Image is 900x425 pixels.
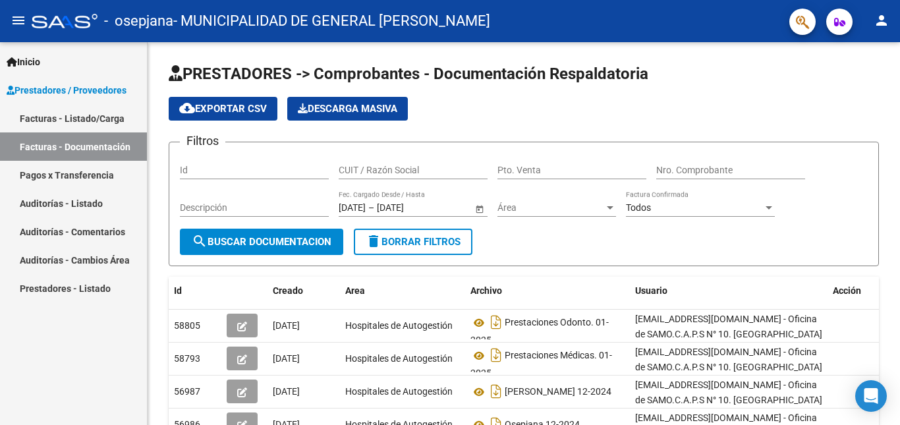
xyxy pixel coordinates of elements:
[630,277,828,305] datatable-header-cell: Usuario
[7,83,127,98] span: Prestadores / Proveedores
[345,285,365,296] span: Area
[169,277,221,305] datatable-header-cell: Id
[174,320,200,331] span: 58805
[497,202,604,213] span: Área
[465,277,630,305] datatable-header-cell: Archivo
[339,202,366,213] input: Fecha inicio
[635,285,667,296] span: Usuario
[273,320,300,331] span: [DATE]
[345,320,453,331] span: Hospitales de Autogestión
[488,345,505,366] i: Descargar documento
[298,103,397,115] span: Descarga Masiva
[104,7,173,36] span: - osepjana
[273,353,300,364] span: [DATE]
[287,97,408,121] app-download-masive: Descarga masiva de comprobantes (adjuntos)
[470,285,502,296] span: Archivo
[273,285,303,296] span: Creado
[174,285,182,296] span: Id
[833,285,861,296] span: Acción
[488,381,505,402] i: Descargar documento
[488,312,505,333] i: Descargar documento
[626,202,651,213] span: Todos
[472,202,486,215] button: Open calendar
[267,277,340,305] datatable-header-cell: Creado
[368,202,374,213] span: –
[377,202,441,213] input: Fecha fin
[180,132,225,150] h3: Filtros
[366,233,381,249] mat-icon: delete
[470,318,609,346] span: Prestaciones Odonto. 01-2025
[354,229,472,255] button: Borrar Filtros
[173,7,490,36] span: - MUNICIPALIDAD DE GENERAL [PERSON_NAME]
[828,277,893,305] datatable-header-cell: Acción
[340,277,465,305] datatable-header-cell: Area
[7,55,40,69] span: Inicio
[169,97,277,121] button: Exportar CSV
[179,100,195,116] mat-icon: cloud_download
[635,347,822,402] span: [EMAIL_ADDRESS][DOMAIN_NAME] - Oficina de SAMO.C.A.P.S N° 10. [GEOGRAPHIC_DATA][PERSON_NAME]. Mun...
[192,236,331,248] span: Buscar Documentacion
[192,233,208,249] mat-icon: search
[179,103,267,115] span: Exportar CSV
[174,386,200,397] span: 56987
[635,314,822,369] span: [EMAIL_ADDRESS][DOMAIN_NAME] - Oficina de SAMO.C.A.P.S N° 10. [GEOGRAPHIC_DATA][PERSON_NAME]. Mun...
[874,13,889,28] mat-icon: person
[855,380,887,412] div: Open Intercom Messenger
[345,353,453,364] span: Hospitales de Autogestión
[180,229,343,255] button: Buscar Documentacion
[470,351,612,379] span: Prestaciones Médicas. 01-2025
[287,97,408,121] button: Descarga Masiva
[366,236,461,248] span: Borrar Filtros
[505,387,611,397] span: [PERSON_NAME] 12-2024
[273,386,300,397] span: [DATE]
[174,353,200,364] span: 58793
[11,13,26,28] mat-icon: menu
[169,65,648,83] span: PRESTADORES -> Comprobantes - Documentación Respaldatoria
[345,386,453,397] span: Hospitales de Autogestión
